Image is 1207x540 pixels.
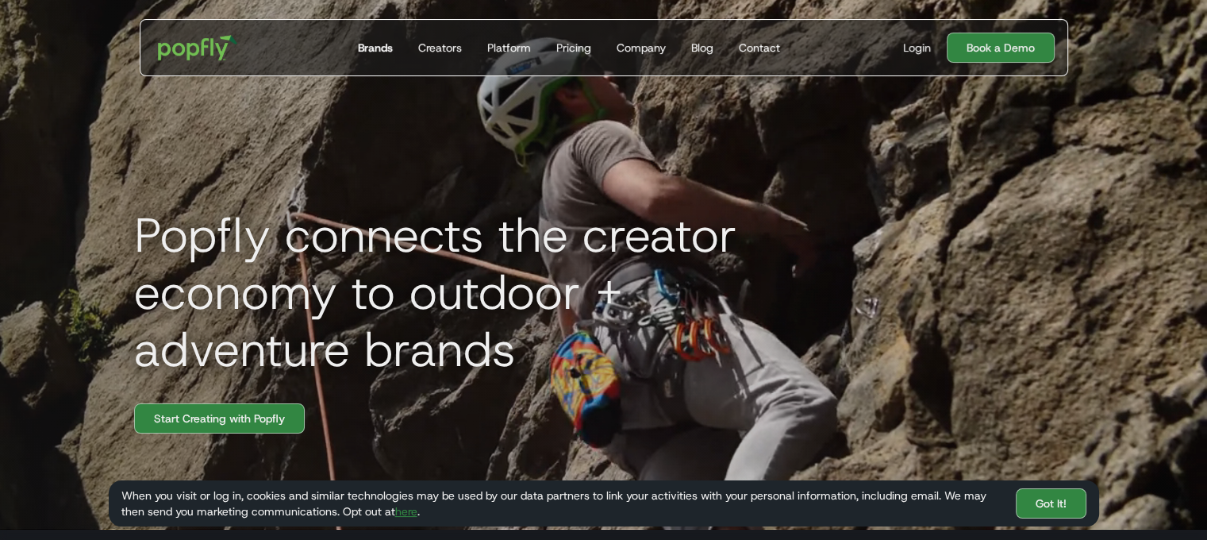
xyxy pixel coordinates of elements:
div: Pricing [556,40,591,56]
a: Start Creating with Popfly [134,403,305,434]
a: Brands [352,20,399,75]
div: Login [903,40,931,56]
a: Book a Demo [947,33,1055,63]
div: Creators [418,40,462,56]
div: Blog [691,40,713,56]
a: Got It! [1016,488,1086,519]
a: Company [610,20,672,75]
a: here [395,504,417,519]
a: Login [897,40,937,56]
a: Pricing [550,20,598,75]
a: Platform [481,20,537,75]
div: Company [617,40,666,56]
div: When you visit or log in, cookies and similar technologies may be used by our data partners to li... [121,488,1003,519]
a: Blog [685,20,720,75]
a: Contact [732,20,786,75]
a: Creators [412,20,468,75]
div: Platform [487,40,531,56]
div: Brands [358,40,393,56]
h1: Popfly connects the creator economy to outdoor + adventure brands [121,206,836,378]
a: home [147,24,249,71]
div: Contact [739,40,780,56]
